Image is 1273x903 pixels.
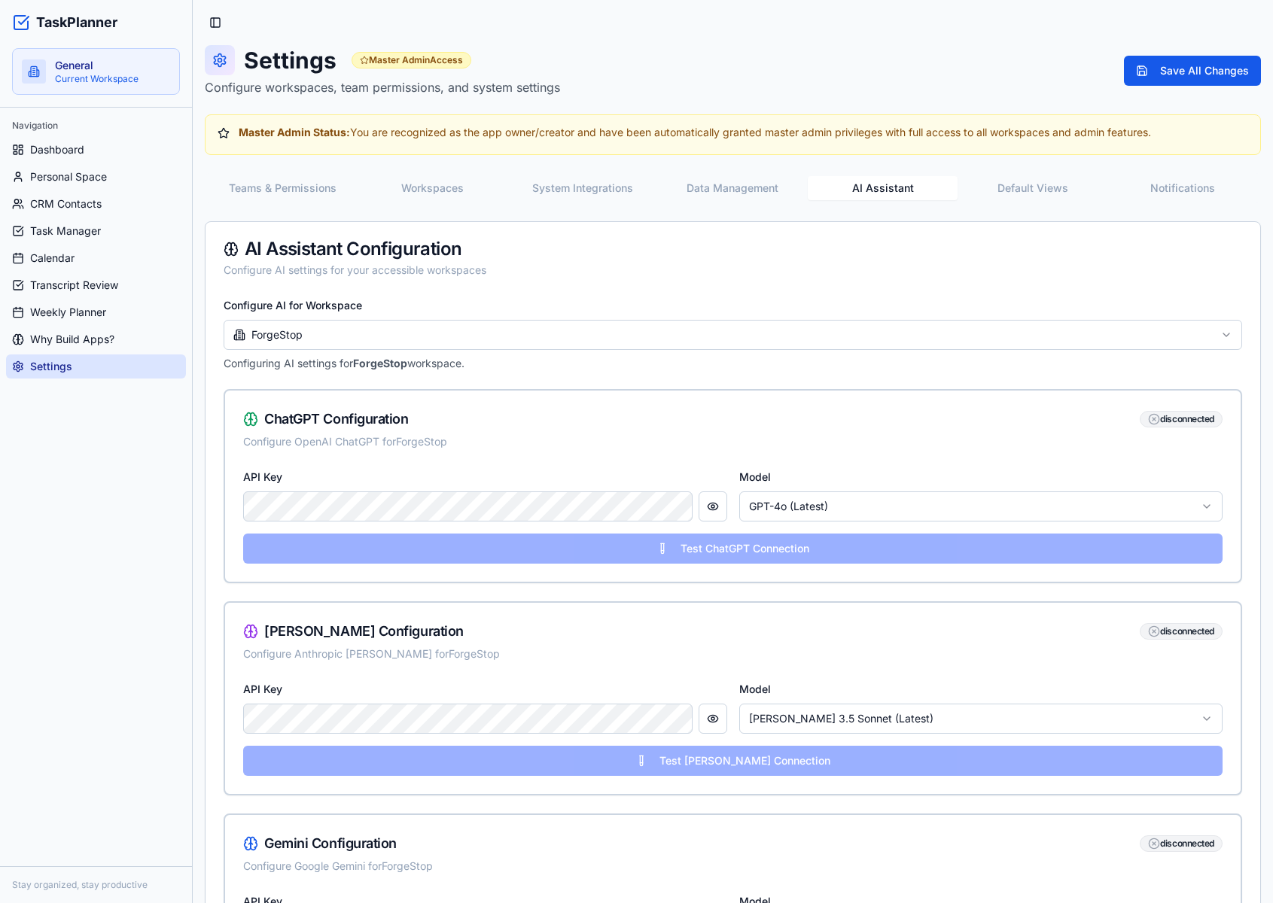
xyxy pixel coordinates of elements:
a: Transcript Review [6,273,186,297]
button: Data Management [658,176,808,200]
h1: TaskPlanner [36,12,117,33]
button: Notifications [1108,176,1258,200]
label: Model [739,470,771,483]
p: General [55,58,170,73]
span: Settings [30,359,72,374]
div: disconnected [1140,411,1223,427]
div: Gemini Configuration [243,833,397,854]
label: API Key [243,683,282,695]
span: Calendar [30,251,75,266]
div: Configure Anthropic [PERSON_NAME] for ForgeStop [243,646,1223,661]
label: API Key [243,470,282,483]
a: Task Manager [6,219,186,243]
div: Stay organized, stay productive [12,879,180,891]
span: Dashboard [30,142,84,157]
div: ChatGPT Configuration [243,409,409,430]
strong: ForgeStop [353,357,407,369]
a: CRM Contacts [6,192,186,216]
a: Why Build Apps? [6,327,186,351]
h1: Settings [205,45,560,75]
label: Configure AI for Workspace [224,299,362,312]
div: Configure OpenAI ChatGPT for ForgeStop [243,434,1223,449]
span: Weekly Planner [30,305,106,320]
p: Current Workspace [55,73,170,85]
button: Teams & Permissions [208,176,358,200]
div: AI Assistant Configuration [224,240,1242,258]
p: Configuring AI settings for workspace. [224,356,1242,371]
div: Navigation [6,114,186,138]
div: [PERSON_NAME] Configuration [243,621,464,642]
p: Configure workspaces, team permissions, and system settings [205,78,560,96]
button: Default Views [958,176,1107,200]
div: Configure AI settings for your accessible workspaces [224,263,1242,278]
div: disconnected [1140,835,1223,852]
strong: Master Admin Status: [239,126,350,138]
button: System Integrations [508,176,658,200]
div: Configure Google Gemini for ForgeStop [243,859,1223,874]
span: Personal Space [30,169,107,184]
button: Save All Changes [1124,56,1261,86]
span: Transcript Review [30,278,118,293]
span: Task Manager [30,223,101,239]
button: Workspaces [358,176,507,200]
div: disconnected [1140,623,1223,640]
div: Master Admin Access [352,52,471,68]
a: Dashboard [6,138,186,162]
div: You are recognized as the app owner/creator and have been automatically granted master admin priv... [218,125,1248,140]
a: Personal Space [6,165,186,189]
button: AI Assistant [808,176,958,200]
span: CRM Contacts [30,196,102,211]
a: Settings [6,354,186,379]
label: Model [739,683,771,695]
span: Why Build Apps? [30,332,114,347]
a: Weekly Planner [6,300,186,324]
a: Calendar [6,246,186,270]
